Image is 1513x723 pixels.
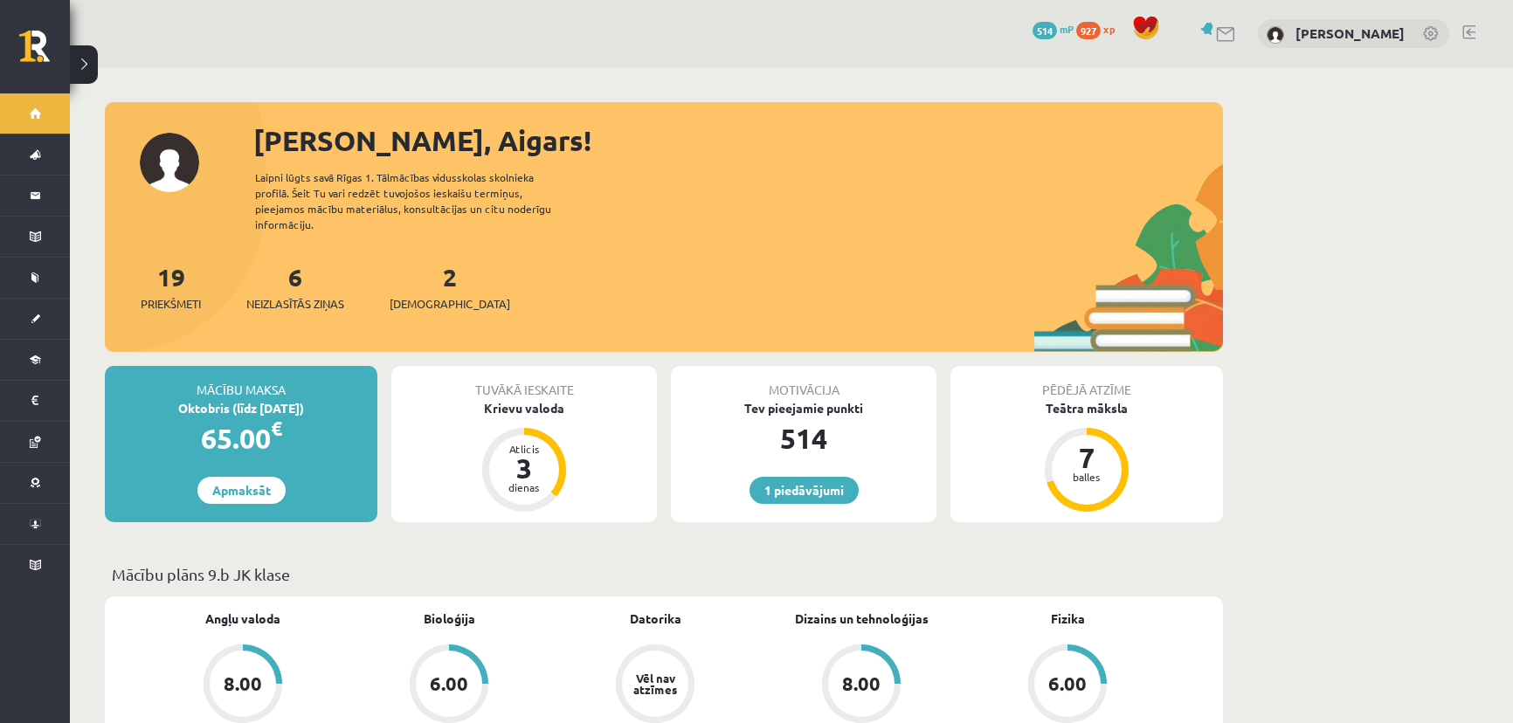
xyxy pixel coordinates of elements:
[950,399,1223,417] div: Teātra māksla
[1051,609,1085,628] a: Fizika
[1103,22,1115,36] span: xp
[498,444,550,454] div: Atlicis
[141,295,201,313] span: Priekšmeti
[105,399,377,417] div: Oktobris (līdz [DATE])
[1060,472,1113,482] div: balles
[105,366,377,399] div: Mācību maksa
[246,261,344,313] a: 6Neizlasītās ziņas
[19,31,70,74] a: Rīgas 1. Tālmācības vidusskola
[1076,22,1101,39] span: 927
[391,399,657,417] div: Krievu valoda
[271,416,282,441] span: €
[197,477,286,504] a: Apmaksāt
[253,120,1223,162] div: [PERSON_NAME], Aigars!
[246,295,344,313] span: Neizlasītās ziņas
[950,366,1223,399] div: Pēdējā atzīme
[1295,24,1405,42] a: [PERSON_NAME]
[255,169,582,232] div: Laipni lūgts savā Rīgas 1. Tālmācības vidusskolas skolnieka profilā. Šeit Tu vari redzēt tuvojošo...
[631,672,680,695] div: Vēl nav atzīmes
[950,399,1223,514] a: Teātra māksla 7 balles
[224,674,262,693] div: 8.00
[671,399,936,417] div: Tev pieejamie punkti
[498,454,550,482] div: 3
[391,366,657,399] div: Tuvākā ieskaite
[750,477,859,504] a: 1 piedāvājumi
[671,417,936,459] div: 514
[1267,26,1284,44] img: Aigars Laķis
[141,261,201,313] a: 19Priekšmeti
[390,261,510,313] a: 2[DEMOGRAPHIC_DATA]
[391,399,657,514] a: Krievu valoda Atlicis 3 dienas
[105,417,377,459] div: 65.00
[430,674,468,693] div: 6.00
[1048,674,1087,693] div: 6.00
[1060,444,1113,472] div: 7
[842,674,881,693] div: 8.00
[498,482,550,492] div: dienas
[424,609,475,628] a: Bioloģija
[390,295,510,313] span: [DEMOGRAPHIC_DATA]
[630,609,681,628] a: Datorika
[1076,22,1123,36] a: 927 xp
[1033,22,1074,36] a: 514 mP
[671,366,936,399] div: Motivācija
[1060,22,1074,36] span: mP
[795,609,929,628] a: Dizains un tehnoloģijas
[1033,22,1057,39] span: 514
[112,562,1216,586] p: Mācību plāns 9.b JK klase
[205,609,280,628] a: Angļu valoda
